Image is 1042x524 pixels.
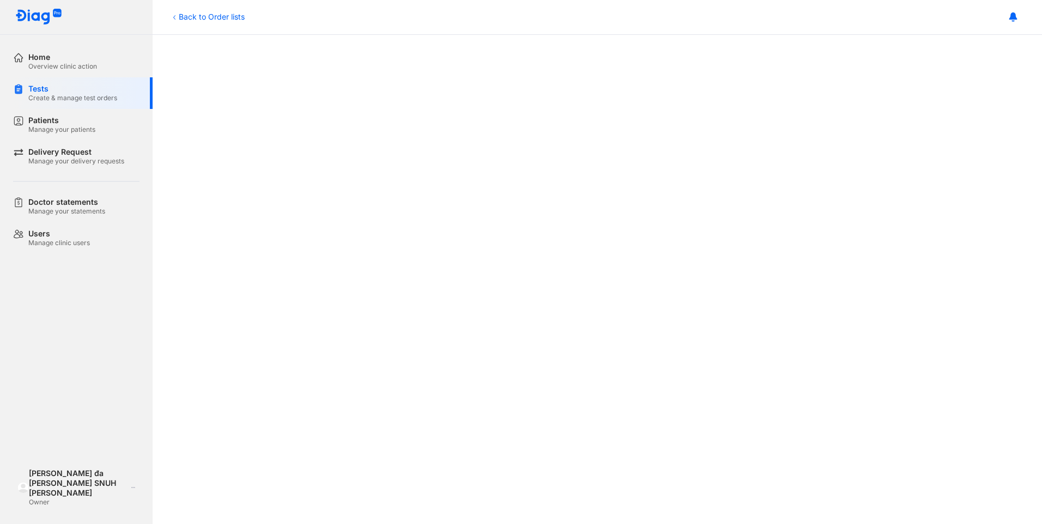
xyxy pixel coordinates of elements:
[28,52,97,62] div: Home
[28,125,95,134] div: Manage your patients
[28,94,117,102] div: Create & manage test orders
[28,207,105,216] div: Manage your statements
[29,498,128,507] div: Owner
[170,11,245,22] div: Back to Order lists
[17,482,29,493] img: logo
[15,9,62,26] img: logo
[28,229,90,239] div: Users
[28,84,117,94] div: Tests
[28,157,124,166] div: Manage your delivery requests
[28,239,90,247] div: Manage clinic users
[28,115,95,125] div: Patients
[29,468,128,498] div: [PERSON_NAME] đa [PERSON_NAME] SNUH [PERSON_NAME]
[28,62,97,71] div: Overview clinic action
[28,147,124,157] div: Delivery Request
[28,197,105,207] div: Doctor statements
